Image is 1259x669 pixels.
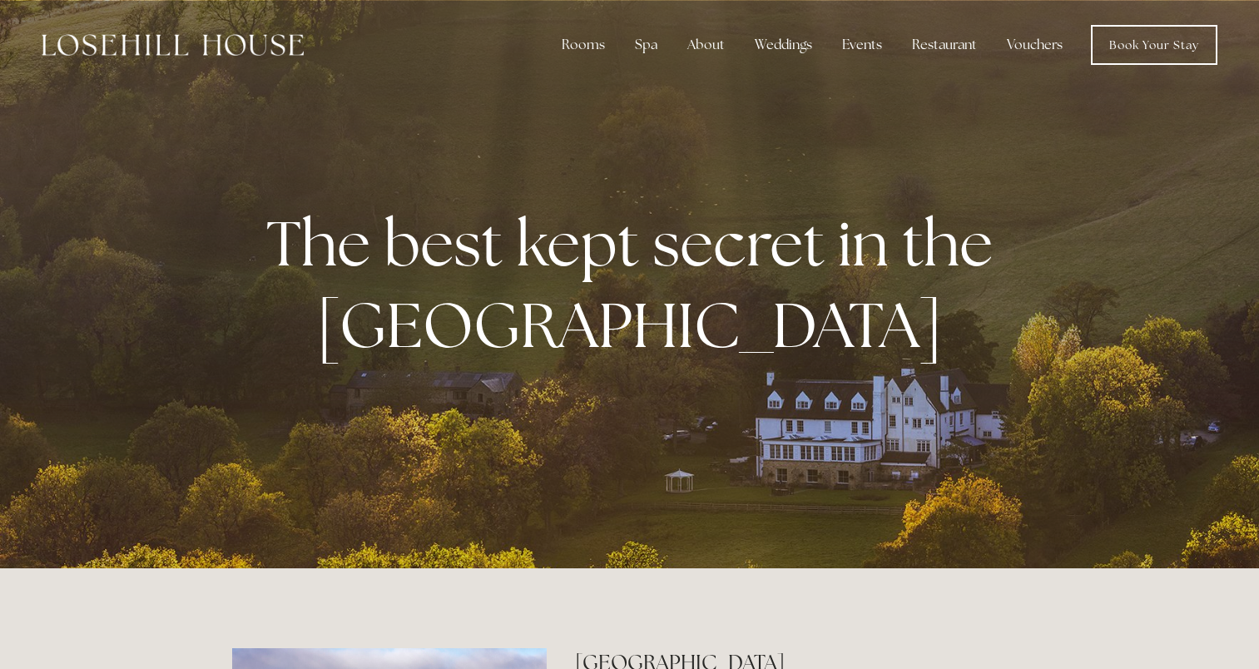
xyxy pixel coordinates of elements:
[899,28,990,62] div: Restaurant
[42,34,304,56] img: Losehill House
[994,28,1076,62] a: Vouchers
[1091,25,1217,65] a: Book Your Stay
[674,28,738,62] div: About
[622,28,671,62] div: Spa
[829,28,895,62] div: Events
[548,28,618,62] div: Rooms
[741,28,825,62] div: Weddings
[266,202,1006,365] strong: The best kept secret in the [GEOGRAPHIC_DATA]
